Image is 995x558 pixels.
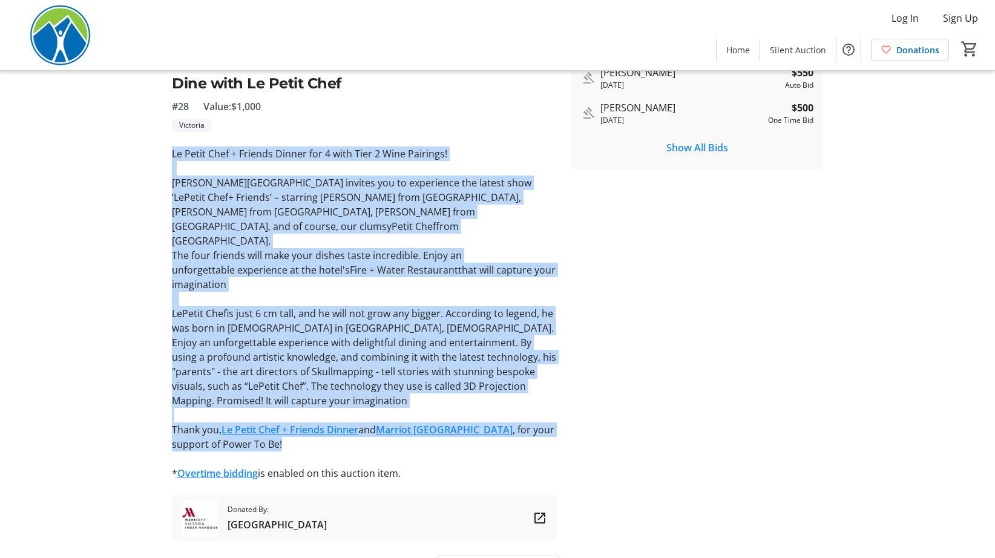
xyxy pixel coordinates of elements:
[206,307,229,320] span: Chef
[792,100,813,115] strong: $500
[392,220,413,233] span: Petit
[203,99,261,114] span: Value: $1,000
[836,38,861,62] button: Help
[309,147,447,160] span: for 4 with Tier 2 Wine Pairings!
[172,220,459,248] span: from [GEOGRAPHIC_DATA].
[7,5,115,65] img: Power To Be's Logo
[172,379,526,407] span: ”. The technology they use is called 3D Projection Mapping. Promised! It will capture your imagin...
[172,191,521,233] span: + Friends’ – starring [PERSON_NAME] from [GEOGRAPHIC_DATA], [PERSON_NAME] from [GEOGRAPHIC_DATA],...
[172,307,182,320] span: Le
[172,422,557,451] p: Thank you,
[896,44,939,56] span: Donations
[717,39,760,61] a: Home
[943,11,978,25] span: Sign Up
[726,44,750,56] span: Home
[228,517,327,532] span: [GEOGRAPHIC_DATA]
[600,65,780,80] div: [PERSON_NAME]
[350,263,458,277] span: Fire + Water Restaurant
[172,495,557,541] a: Victoria Marriott Inner HarbourDonated By:[GEOGRAPHIC_DATA]
[208,191,228,204] span: Chef
[172,99,189,114] span: #28
[172,423,554,451] span: , for your support of Power To Be!
[172,249,462,277] span: The four friends will make your dishes taste incredible. Enjoy an unforgettable experience at the...
[933,8,988,28] button: Sign Up
[768,115,813,126] div: One Time Bid
[258,467,401,480] span: is enabled on this auction item.
[282,379,303,393] span: Chef
[222,423,358,436] a: Le Petit Chef + Friends Dinner
[415,220,439,233] span: Chef
[600,100,763,115] div: [PERSON_NAME]
[792,65,813,80] strong: $550
[258,379,280,393] span: Petit
[760,39,836,61] a: Silent Auction
[785,80,813,91] div: Auto Bid
[228,504,327,515] span: Donated By:
[358,423,376,436] span: and
[172,147,307,160] span: Le Petit Chef + Friends Dinner
[184,191,205,204] span: Petit
[182,500,218,536] img: Victoria Marriott Inner Harbour
[770,44,826,56] span: Silent Auction
[172,263,556,291] span: that will capture your imagination
[959,38,980,60] button: Cart
[172,119,212,132] tr-label-badge: Victoria
[871,39,949,61] a: Donations
[581,136,813,160] button: Show All Bids
[892,11,919,25] span: Log In
[600,80,780,91] div: [DATE]
[882,8,928,28] button: Log In
[666,140,728,155] span: Show All Bids
[376,423,513,436] a: Marriot [GEOGRAPHIC_DATA]
[600,115,763,126] div: [DATE]
[172,176,531,204] span: [PERSON_NAME][GEOGRAPHIC_DATA] invites you to experience the latest show ‘Le
[581,106,596,120] mat-icon: Outbid
[177,467,258,480] a: Overtime bidding
[182,307,203,320] span: Petit
[172,73,557,94] h2: Dine with Le Petit Chef
[172,307,556,393] span: is just 6 cm tall, and he will not grow any bigger. According to legend, he was born in [DEMOGRAP...
[581,71,596,85] mat-icon: Outbid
